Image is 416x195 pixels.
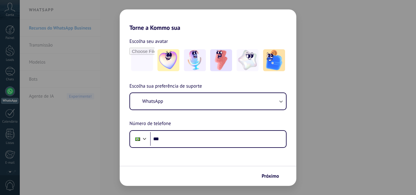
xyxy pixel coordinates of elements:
[129,37,168,45] span: Escolha seu avatar
[132,133,143,145] div: Brazil: + 55
[263,49,285,71] img: -5.jpeg
[129,120,171,128] span: Número de telefone
[130,93,286,110] button: WhatsApp
[237,49,259,71] img: -4.jpeg
[120,9,296,31] h2: Torne a Kommo sua
[259,171,287,181] button: Próximo
[129,82,202,90] span: Escolha sua preferência de suporte
[184,49,206,71] img: -2.jpeg
[157,49,179,71] img: -1.jpeg
[262,174,279,178] span: Próximo
[142,98,163,104] span: WhatsApp
[210,49,232,71] img: -3.jpeg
